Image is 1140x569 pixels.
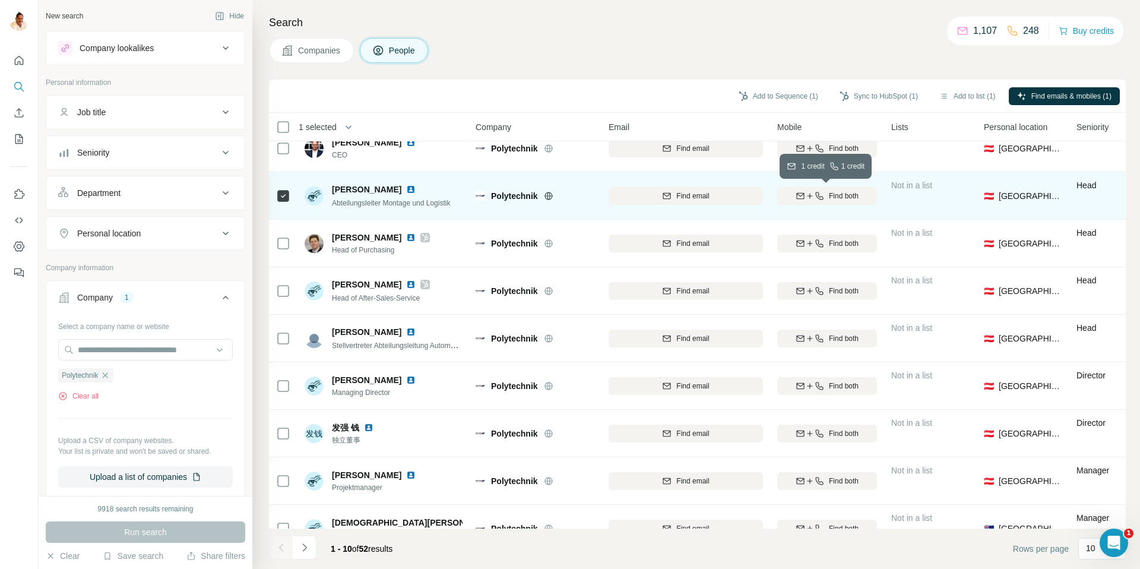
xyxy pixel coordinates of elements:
span: [GEOGRAPHIC_DATA] [999,143,1062,154]
span: results [331,544,392,554]
button: Find emails & mobiles (1) [1009,87,1120,105]
img: LinkedIn logo [406,327,416,337]
span: Managing Director [332,387,420,398]
span: Find both [829,286,859,296]
span: Polytechnik [491,333,538,344]
span: [GEOGRAPHIC_DATA] [999,523,1062,535]
img: Logo of Polytechnik [476,144,485,153]
span: 🇦🇹 [984,238,994,249]
button: Upload a list of companies [58,466,233,488]
img: Logo of Polytechnik [476,286,485,296]
button: Find email [609,330,763,347]
button: Company lookalikes [46,34,245,62]
span: Not in a list [891,276,932,285]
img: Logo of Polytechnik [476,381,485,391]
span: Companies [298,45,341,56]
button: Find both [777,377,877,395]
button: Share filters [186,550,245,562]
button: Clear [46,550,80,562]
span: Email [609,121,629,133]
button: Find both [777,330,877,347]
span: 🇦🇹 [984,143,994,154]
span: Not in a list [891,228,932,238]
span: [GEOGRAPHIC_DATA] [999,333,1062,344]
span: Personal location [984,121,1047,133]
span: Not in a list [891,371,932,380]
div: Job title [77,106,106,118]
span: Seniority [1076,121,1109,133]
p: 10 [1086,542,1095,554]
h4: Search [269,14,1126,31]
button: Seniority [46,138,245,167]
button: Feedback [9,262,28,283]
span: Not in a list [891,323,932,333]
span: CEO [332,150,420,160]
button: Buy credits [1059,23,1114,39]
span: Director [1076,371,1106,380]
span: Manager [1076,513,1109,523]
span: Not in a list [891,418,932,428]
span: Stellvertreter Abteilungsleitung Automatisierungstechnik [332,340,508,350]
img: Avatar [305,329,324,348]
span: [PERSON_NAME] [332,184,401,195]
div: 发钱 [305,424,324,443]
button: Find both [777,425,877,442]
div: New search [46,11,83,21]
button: My lists [9,128,28,150]
span: 🇦🇹 [984,333,994,344]
span: Head [1076,181,1096,190]
span: [PERSON_NAME] [332,374,401,386]
img: Logo of Polytechnik [476,239,485,248]
span: Polytechnik [62,370,98,381]
span: [GEOGRAPHIC_DATA] [999,190,1062,202]
span: of [352,544,359,554]
span: Polytechnik [491,238,538,249]
button: Find both [777,235,877,252]
span: Find emails & mobiles (1) [1031,91,1111,102]
span: Not in a list [891,466,932,475]
span: Company [476,121,511,133]
span: Polytechnik [491,190,538,202]
img: Logo of Polytechnik [476,524,485,533]
div: Department [77,187,121,199]
span: Mobile [777,121,802,133]
button: Navigate to next page [293,536,316,559]
span: [GEOGRAPHIC_DATA] [999,428,1062,440]
button: Find email [609,187,763,205]
button: Hide [207,7,252,25]
img: LinkedIn logo [406,233,416,242]
button: Dashboard [9,236,28,257]
img: LinkedIn logo [406,185,416,194]
span: 1 selected [299,121,337,133]
div: Personal location [77,227,141,239]
img: Avatar [9,12,28,31]
button: Find both [777,520,877,538]
button: Find both [777,187,877,205]
span: 发强 钱 [332,422,359,434]
span: [DEMOGRAPHIC_DATA][PERSON_NAME] [332,517,497,529]
div: 9918 search results remaining [98,504,194,514]
img: LinkedIn logo [406,470,416,480]
span: 🇦🇹 [984,380,994,392]
button: Find email [609,235,763,252]
span: 1 [1124,529,1133,538]
iframe: Intercom live chat [1100,529,1128,557]
span: 🇦🇹 [984,190,994,202]
span: Not in a list [891,513,932,523]
img: Avatar [305,186,324,206]
span: [PERSON_NAME] [332,232,401,244]
div: Company [77,292,113,304]
span: Find email [676,286,709,296]
img: Logo of Polytechnik [476,476,485,486]
span: Projektmanager [332,482,420,493]
button: Find both [777,140,877,157]
button: Find email [609,425,763,442]
img: LinkedIn logo [364,423,373,432]
span: [GEOGRAPHIC_DATA] [999,475,1062,487]
span: Polytechnik [491,428,538,440]
button: Department [46,179,245,207]
button: Find email [609,377,763,395]
span: Find email [676,523,709,534]
span: Find both [829,476,859,486]
span: Lists [891,121,908,133]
